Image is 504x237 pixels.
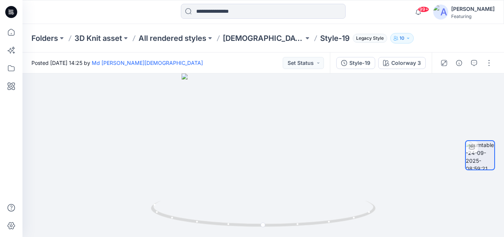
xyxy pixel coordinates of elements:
[336,57,375,69] button: Style-19
[378,57,426,69] button: Colorway 3
[353,34,387,43] span: Legacy Style
[453,57,465,69] button: Details
[350,33,387,43] button: Legacy Style
[391,59,421,67] div: Colorway 3
[75,33,122,43] a: 3D Knit asset
[400,34,404,42] p: 10
[433,4,448,19] img: avatar
[349,59,370,67] div: Style-19
[223,33,304,43] a: [DEMOGRAPHIC_DATA]
[390,33,414,43] button: 10
[451,13,495,19] div: Featuring
[418,6,429,12] span: 99+
[320,33,350,43] p: Style-19
[92,60,203,66] a: Md [PERSON_NAME][DEMOGRAPHIC_DATA]
[139,33,206,43] a: All rendered styles
[451,4,495,13] div: [PERSON_NAME]
[466,141,494,169] img: turntable-24-09-2025-08:59:21
[31,33,58,43] a: Folders
[31,59,203,67] span: Posted [DATE] 14:25 by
